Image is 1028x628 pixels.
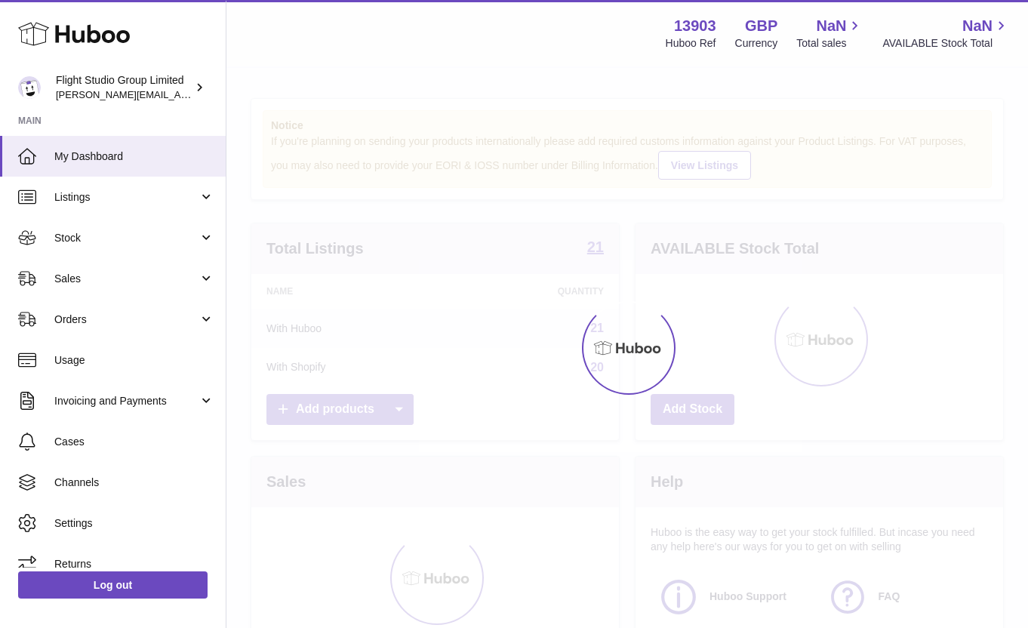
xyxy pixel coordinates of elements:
[54,231,199,245] span: Stock
[56,88,303,100] span: [PERSON_NAME][EMAIL_ADDRESS][DOMAIN_NAME]
[962,16,993,36] span: NaN
[54,353,214,368] span: Usage
[882,16,1010,51] a: NaN AVAILABLE Stock Total
[816,16,846,36] span: NaN
[882,36,1010,51] span: AVAILABLE Stock Total
[666,36,716,51] div: Huboo Ref
[54,476,214,490] span: Channels
[54,149,214,164] span: My Dashboard
[674,16,716,36] strong: 13903
[18,571,208,599] a: Log out
[54,272,199,286] span: Sales
[796,16,863,51] a: NaN Total sales
[54,190,199,205] span: Listings
[735,36,778,51] div: Currency
[54,516,214,531] span: Settings
[54,312,199,327] span: Orders
[745,16,777,36] strong: GBP
[54,557,214,571] span: Returns
[54,435,214,449] span: Cases
[18,76,41,99] img: natasha@stevenbartlett.com
[54,394,199,408] span: Invoicing and Payments
[796,36,863,51] span: Total sales
[56,73,192,102] div: Flight Studio Group Limited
